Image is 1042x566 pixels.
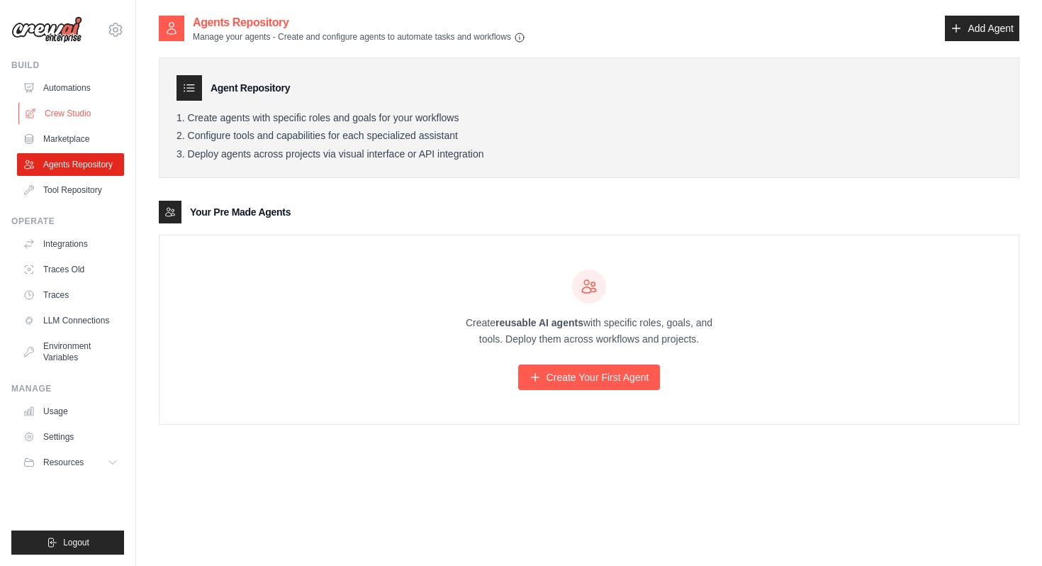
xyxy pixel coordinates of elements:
[17,233,124,255] a: Integrations
[11,216,124,227] div: Operate
[17,153,124,176] a: Agents Repository
[193,14,525,31] h2: Agents Repository
[63,537,89,548] span: Logout
[17,284,124,306] a: Traces
[43,457,84,468] span: Resources
[518,365,661,390] a: Create Your First Agent
[17,179,124,201] a: Tool Repository
[17,335,124,369] a: Environment Variables
[11,16,82,43] img: Logo
[17,451,124,474] button: Resources
[17,426,124,448] a: Settings
[17,309,124,332] a: LLM Connections
[11,60,124,71] div: Build
[11,531,124,555] button: Logout
[11,383,124,394] div: Manage
[177,148,1002,161] li: Deploy agents across projects via visual interface or API integration
[17,400,124,423] a: Usage
[18,102,125,125] a: Crew Studio
[17,77,124,99] a: Automations
[177,130,1002,143] li: Configure tools and capabilities for each specialized assistant
[193,31,525,43] p: Manage your agents - Create and configure agents to automate tasks and workflows
[495,317,583,328] strong: reusable AI agents
[945,16,1019,41] a: Add Agent
[211,81,290,95] h3: Agent Repository
[17,258,124,281] a: Traces Old
[17,128,124,150] a: Marketplace
[177,112,1002,125] li: Create agents with specific roles and goals for your workflows
[453,315,725,348] p: Create with specific roles, goals, and tools. Deploy them across workflows and projects.
[190,205,291,219] h3: Your Pre Made Agents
